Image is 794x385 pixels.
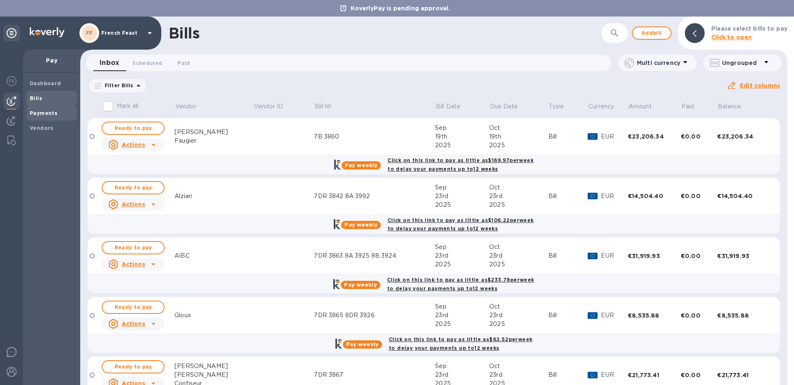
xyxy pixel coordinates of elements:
[30,80,61,86] b: Dashboard
[30,56,74,65] p: Pay
[314,371,435,379] div: 7DR 3867
[314,192,435,201] div: 7DR 3842 8A 3992
[548,192,588,201] div: Bill
[637,59,680,67] p: Multi currency
[389,336,532,351] b: Click on this link to pay as little as $62.52 per week to delay your payments up to 12 weeks
[549,102,574,111] span: Type
[132,59,162,67] span: Scheduled
[122,320,145,327] u: Actions
[489,183,548,192] div: Oct
[718,102,741,111] p: Balance
[314,311,435,320] div: 7DR 3865 8DR 3926
[601,132,628,141] p: EUR
[435,362,489,371] div: Sep
[254,102,294,111] span: Vendor ID
[717,192,770,200] div: €14,504.40
[347,4,454,12] p: KoverlyPay is pending approval.
[315,102,332,111] p: Bill №
[109,302,157,312] span: Ready to pay
[175,128,253,136] div: [PERSON_NAME]
[489,192,548,201] div: 23rd
[628,252,681,260] div: €31,919.93
[101,30,143,36] p: French Feast
[175,192,253,201] div: Alziari
[435,183,489,192] div: Sep
[387,157,533,172] b: Click on this link to pay as little as $169.97 per week to delay your payments up to 12 weeks
[717,311,770,320] div: €8,535.88
[435,192,489,201] div: 23rd
[102,122,165,135] button: Ready to pay
[489,141,548,150] div: 2025
[435,124,489,132] div: Sep
[109,243,157,253] span: Ready to pay
[639,28,664,38] span: Add bill
[169,24,199,42] h1: Bills
[628,371,681,379] div: €21,773.41
[436,102,471,111] span: Bill Date
[489,132,548,141] div: 19th
[387,217,534,232] b: Click on this link to pay as little as $106.22 per week to delay your payments up to 12 weeks
[548,371,588,379] div: Bill
[489,260,548,269] div: 2025
[681,311,717,320] div: €0.00
[489,302,548,311] div: Oct
[109,183,157,193] span: Ready to pay
[435,243,489,251] div: Sep
[489,320,548,328] div: 2025
[102,360,165,373] button: Ready to pay
[601,251,628,260] p: EUR
[122,201,145,208] u: Actions
[681,371,717,379] div: €0.00
[681,252,717,260] div: €0.00
[717,252,770,260] div: €31,919.93
[489,124,548,132] div: Oct
[117,102,138,110] p: Mark all
[7,76,17,86] img: Foreign exchange
[548,132,588,141] div: Bill
[109,362,157,372] span: Ready to pay
[102,241,165,254] button: Ready to pay
[346,341,379,347] b: Pay weekly
[490,102,518,111] p: Due Date
[601,371,628,379] p: EUR
[628,192,681,200] div: €14,504.40
[717,132,770,141] div: €23,206.34
[711,25,787,32] b: Please select bills to pay
[588,102,614,111] p: Currency
[489,243,548,251] div: Oct
[601,192,628,201] p: EUR
[435,132,489,141] div: 19th
[548,311,588,320] div: Bill
[718,102,752,111] span: Balance
[177,59,190,67] span: Paid
[109,123,157,133] span: Ready to pay
[489,371,548,379] div: 23rd
[628,311,681,320] div: €8,535.88
[30,110,57,116] b: Payments
[175,102,207,111] span: Vendor
[629,102,662,111] span: Amount
[601,311,628,320] p: EUR
[489,251,548,260] div: 23rd
[435,251,489,260] div: 23rd
[435,260,489,269] div: 2025
[435,201,489,209] div: 2025
[30,125,54,131] b: Vendors
[86,30,93,36] b: FF
[122,261,145,268] u: Actions
[345,162,378,168] b: Pay weekly
[175,371,253,379] div: [PERSON_NAME]
[314,251,435,260] div: 7DR 3863 8A 3925 8B 3924
[489,362,548,371] div: Oct
[102,181,165,194] button: Ready to pay
[682,102,694,111] p: Paid
[681,132,717,141] div: €0.00
[100,57,119,69] span: Inbox
[435,320,489,328] div: 2025
[435,302,489,311] div: Sep
[435,371,489,379] div: 23rd
[344,282,377,288] b: Pay weekly
[717,371,770,379] div: €21,773.41
[711,34,752,41] b: Click to open
[315,102,342,111] span: Bill №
